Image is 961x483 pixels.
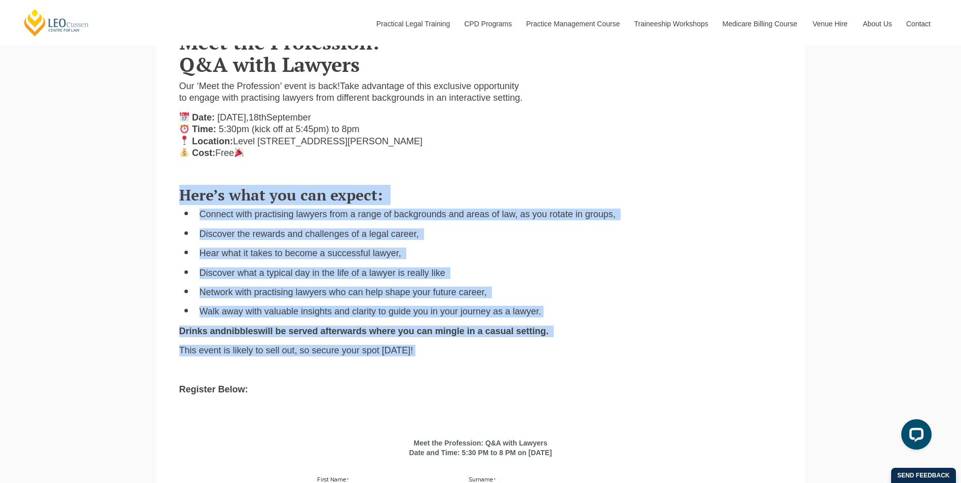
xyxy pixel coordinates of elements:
[899,2,938,46] a: Contact
[893,415,936,458] iframe: LiveChat chat widget
[258,326,549,336] span: will be served afterwards where you can mingle in a casual setting.
[179,81,523,103] span: Take advantage of this exclusive opportunity to engage with practising lawyers from different bac...
[409,449,552,457] b: Date and Time: 5:30 PM to 8 PM on [DATE]
[235,148,244,157] img: 🎉
[179,185,382,205] span: Here’s what you can expect:
[23,8,90,37] a: [PERSON_NAME] Centre for Law
[200,209,616,219] span: Connect with practising lawyers from a range of backgrounds and areas of law, as you rotate in gr...
[179,51,360,77] b: Q&A with Lawyers
[200,287,487,297] span: Network with practising lawyers who can help shape your future career,
[219,124,360,134] span: 5:30pm (kick off at 5:45pm) to 8pm
[192,112,215,123] strong: Date:
[855,2,899,46] a: About Us
[259,112,266,123] span: th
[200,229,419,239] span: Discover the rewards and challenges of a legal career,
[226,326,258,336] span: nibbles
[179,345,413,355] span: This event is likely to sell out, so secure your spot [DATE]!
[456,2,518,46] a: CPD Programs
[180,124,189,133] img: ⏰
[192,136,233,146] strong: Location:
[627,2,715,46] a: Traineeship Workshops
[179,384,248,394] strong: Register Below:
[180,112,189,122] img: 📅
[805,2,855,46] a: Venue Hire
[715,2,805,46] a: Medicare Billing Course
[200,306,542,316] span: Walk away with valuable insights and clarity to guide you in your journey as a lawyer.
[200,268,445,278] span: Discover what a typical day in the life of a lawyer is really like
[369,2,457,46] a: Practical Legal Training
[180,136,189,145] img: 📍
[414,439,548,447] b: Meet the Profession: Q&A with Lawyers
[249,112,259,123] span: 18
[179,81,340,91] span: Our ‘Meet the Profession’ event is back!
[180,148,189,157] img: 💰
[217,112,249,123] span: [DATE],
[192,148,215,158] strong: Cost:
[266,112,311,123] span: September
[179,112,525,159] p: Level [STREET_ADDRESS][PERSON_NAME] Free
[200,248,401,258] span: Hear what it takes to become a successful lawyer,
[192,124,216,134] strong: Time:
[179,326,226,336] span: Drinks and
[519,2,627,46] a: Practice Management Course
